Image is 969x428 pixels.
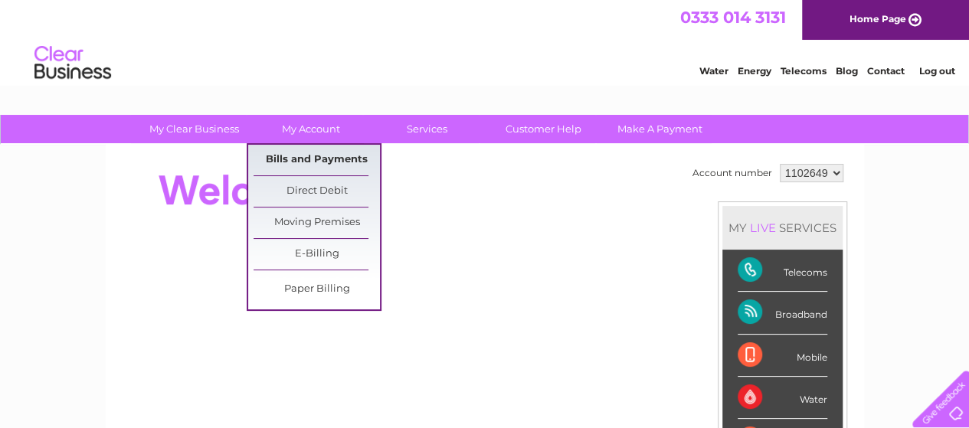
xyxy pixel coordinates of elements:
div: Broadband [738,292,827,334]
a: Blog [836,65,858,77]
a: Paper Billing [254,274,380,305]
a: Bills and Payments [254,145,380,175]
a: Moving Premises [254,207,380,238]
td: Account number [689,160,776,186]
div: Telecoms [738,250,827,292]
img: logo.png [34,40,112,87]
div: Water [738,377,827,419]
div: MY SERVICES [722,206,843,250]
a: Services [364,115,490,143]
a: Make A Payment [597,115,723,143]
a: 0333 014 3131 [680,8,786,27]
a: Customer Help [480,115,607,143]
a: Energy [738,65,771,77]
a: Log out [918,65,954,77]
a: My Account [247,115,374,143]
div: LIVE [747,221,779,235]
a: Water [699,65,728,77]
a: Telecoms [781,65,827,77]
a: E-Billing [254,239,380,270]
a: My Clear Business [131,115,257,143]
a: Direct Debit [254,176,380,207]
div: Mobile [738,335,827,377]
a: Contact [867,65,905,77]
div: Clear Business is a trading name of Verastar Limited (registered in [GEOGRAPHIC_DATA] No. 3667643... [123,8,847,74]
